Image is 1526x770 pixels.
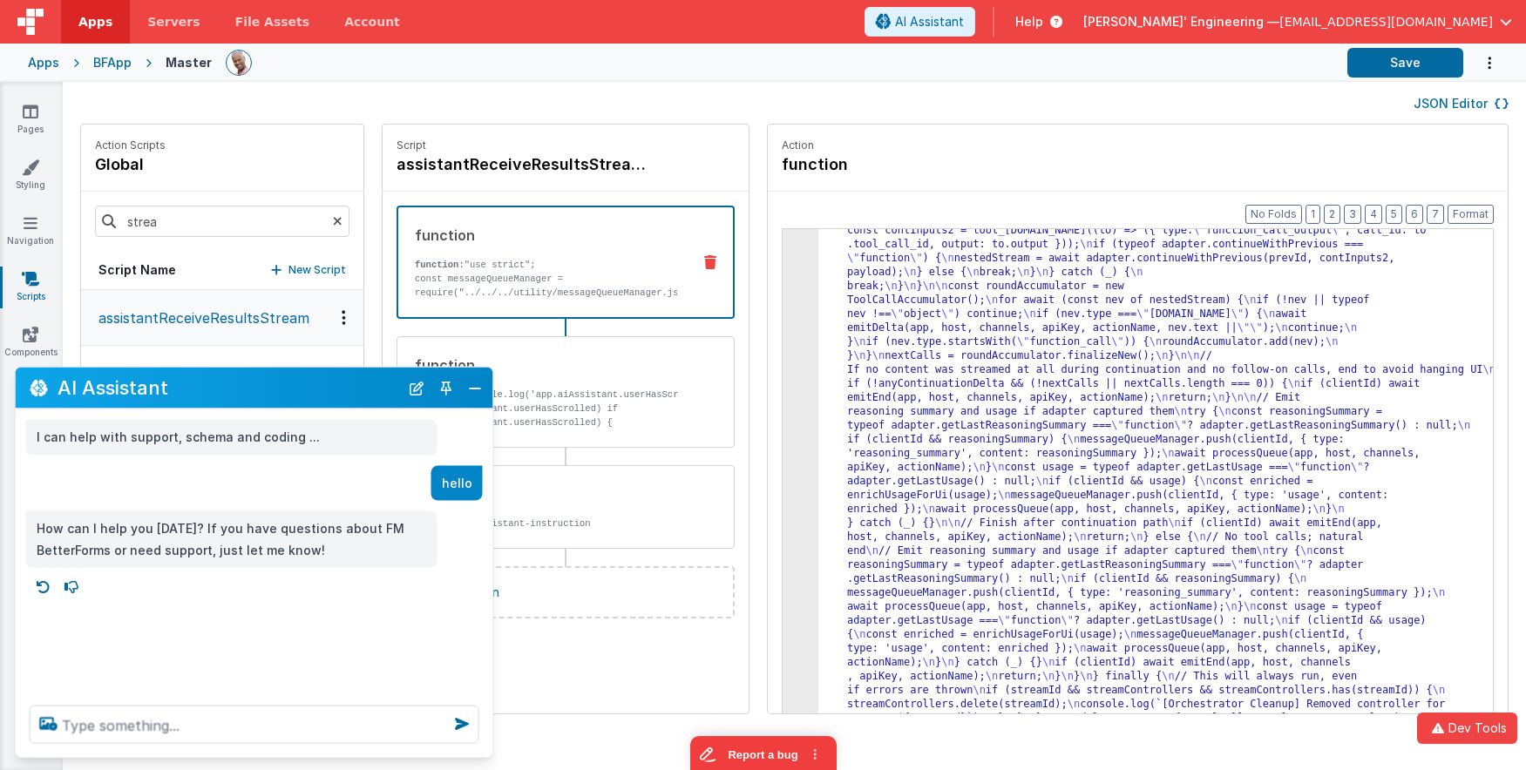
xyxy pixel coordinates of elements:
p: console.log('app.aiAssistant.userHasScrolled:' + app.aiAssistant.userHasScrolled) if (!app.aiAssi... [415,388,678,471]
div: Master [166,54,212,71]
div: BFApp [93,54,132,71]
button: Add action [397,566,735,618]
button: New Script [271,261,346,279]
button: New Chat [404,375,429,400]
p: : assistant-instruction [415,517,678,530]
span: Servers [147,13,200,30]
span: [EMAIL_ADDRESS][DOMAIN_NAME] [1279,13,1493,30]
span: Help [1015,13,1043,30]
button: JSON Editor [1414,95,1509,112]
p: Action Scripts [95,138,166,152]
p: const messageQueueManager = require("../../../utility/messageQueueManager.js"); const { processQu... [415,272,677,355]
input: Search scripts [95,206,349,237]
button: No Folds [1245,205,1302,224]
button: Options [1463,45,1498,81]
button: 5 [1386,205,1402,224]
img: 11ac31fe5dc3d0eff3fbbbf7b26fa6e1 [227,51,251,75]
h4: assistantReceiveResultsStream [397,152,658,177]
p: Action [782,138,1494,152]
button: 2 [1324,205,1340,224]
button: [PERSON_NAME]' Engineering — [EMAIL_ADDRESS][DOMAIN_NAME] [1083,13,1512,30]
div: setFocus [415,483,678,504]
strong: function: [415,260,465,270]
button: Save [1347,48,1463,78]
span: Apps [78,13,112,30]
div: Options [331,310,356,325]
p: How can I help you [DATE]? If you have questions about FM BetterForms or need support, just let m... [37,518,427,561]
h5: Script Name [98,261,176,279]
p: I can help with support, schema and coding ... [37,427,427,449]
h2: AI Assistant [58,377,399,398]
button: Format [1448,205,1494,224]
button: 1 [1306,205,1320,224]
span: [PERSON_NAME]' Engineering — [1083,13,1279,30]
h4: function [782,152,1043,177]
div: function [415,355,678,375]
button: 3 [1344,205,1361,224]
p: Script [397,138,735,152]
button: assistantReceiveResultsStream [81,290,363,346]
h4: global [95,152,166,177]
p: assistantReceiveResultsStream [88,307,309,328]
p: New Script [288,261,346,279]
div: Apps [28,54,59,71]
button: 7 [1427,205,1444,224]
button: AI Assistant [865,7,975,37]
button: 6 [1406,205,1423,224]
button: Close [464,375,486,400]
button: Dev Tools [1417,713,1517,744]
p: "use strict"; [415,258,677,272]
p: hello [442,472,472,494]
span: File Assets [235,13,310,30]
button: Toggle Pin [434,375,458,400]
span: AI Assistant [895,13,964,30]
button: 4 [1365,205,1382,224]
div: function [415,225,677,246]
